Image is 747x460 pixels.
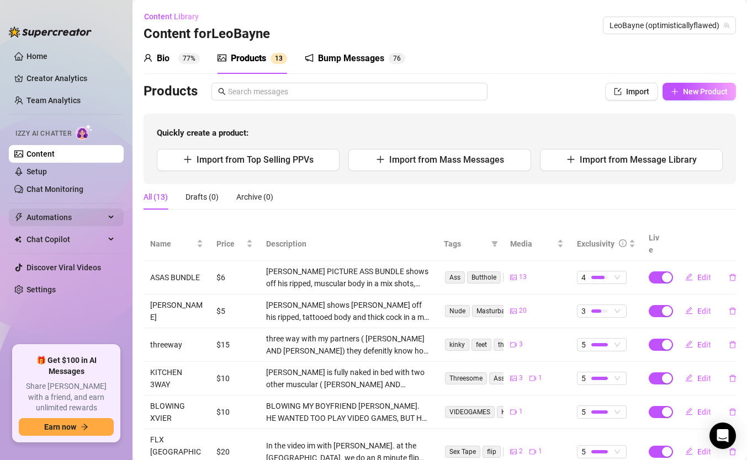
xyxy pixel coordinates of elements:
[676,269,720,286] button: Edit
[144,12,199,21] span: Content Library
[144,191,168,203] div: All (13)
[619,239,627,247] span: info-circle
[581,339,586,351] span: 5
[491,240,498,247] span: filter
[519,306,527,316] span: 20
[445,339,469,351] span: kinky
[685,273,693,281] span: edit
[14,236,22,243] img: Chat Copilot
[510,341,517,348] span: video-camera
[467,271,501,284] span: Butthole
[445,446,480,458] span: Sex Tape
[27,96,81,105] a: Team Analytics
[144,54,152,62] span: user
[389,53,405,64] sup: 76
[566,155,575,164] span: plus
[27,185,83,194] a: Chat Monitoring
[519,272,527,282] span: 13
[685,374,693,382] span: edit
[266,400,431,424] div: BLOWING MY BOYFRIEND [PERSON_NAME]. HE WANTED TOO PLAY VIDEO GAMES, BUT HE WAS IN THE MOOD, SO I ...
[144,227,210,261] th: Name
[503,446,524,458] span: butt
[444,238,487,250] span: Tags
[538,446,542,457] span: 1
[497,406,525,418] span: KINKY
[720,302,745,320] button: delete
[210,295,259,328] td: $5
[683,87,728,96] span: New Product
[216,238,244,250] span: Price
[228,85,481,98] input: Search messages
[144,295,210,328] td: [PERSON_NAME]
[729,341,737,349] span: delete
[697,408,711,416] span: Edit
[393,55,397,62] span: 7
[376,155,385,164] span: plus
[183,155,192,164] span: plus
[580,154,697,165] span: Import from Message Library
[236,191,273,203] div: Archive (0)
[9,26,92,38] img: logo-BBDzfeDw.svg
[605,83,658,100] button: Import
[663,83,736,100] button: New Product
[685,340,693,348] span: edit
[144,362,210,395] td: KITCHEN 3WAY
[581,271,586,284] span: 4
[318,52,384,65] div: Bump Messages
[685,307,693,314] span: edit
[472,305,521,317] span: Masturbation
[577,238,614,250] div: Exclusivity
[510,409,517,415] span: video-camera
[197,154,314,165] span: Import from Top Selling PPVs
[720,370,745,387] button: delete
[519,446,523,457] span: 2
[144,261,210,295] td: ASAS BUNDLE
[231,52,266,65] div: Products
[642,227,670,261] th: Live
[157,149,340,171] button: Import from Top Selling PPVs
[437,227,504,261] th: Tags
[529,375,536,382] span: video-camera
[27,167,47,176] a: Setup
[697,340,711,349] span: Edit
[489,236,500,252] span: filter
[510,375,517,382] span: picture
[676,370,720,387] button: Edit
[76,124,93,140] img: AI Chatter
[720,403,745,421] button: delete
[445,372,487,384] span: Threesome
[494,339,529,351] span: threeway
[519,339,523,350] span: 3
[210,261,259,295] td: $6
[510,274,517,281] span: picture
[729,448,737,456] span: delete
[729,274,737,281] span: delete
[676,336,720,354] button: Edit
[483,446,501,458] span: flip
[397,55,401,62] span: 6
[685,408,693,415] span: edit
[510,448,517,455] span: picture
[144,25,270,43] h3: Content for LeoBayne
[538,373,542,383] span: 1
[210,328,259,362] td: $15
[610,17,729,34] span: LeoBayne (optimisticallyflawed)
[178,53,200,64] sup: 77%
[144,8,208,25] button: Content Library
[729,307,737,315] span: delete
[723,22,730,29] span: team
[685,447,693,455] span: edit
[275,55,279,62] span: 1
[519,373,523,383] span: 3
[519,406,523,417] span: 1
[27,263,101,272] a: Discover Viral Videos
[266,333,431,357] div: three way with my partners ( [PERSON_NAME] AND [PERSON_NAME]) they defenitly know how the fuck th...
[259,227,437,261] th: Description
[581,305,586,317] span: 3
[27,208,105,226] span: Automations
[186,191,219,203] div: Drafts (0)
[581,446,586,458] span: 5
[266,265,431,290] div: [PERSON_NAME] PICTURE ASS BUNDLE shows off his ripped, muscular body in a mix shots, fully nude a...
[19,418,114,436] button: Earn nowarrow-right
[676,403,720,421] button: Edit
